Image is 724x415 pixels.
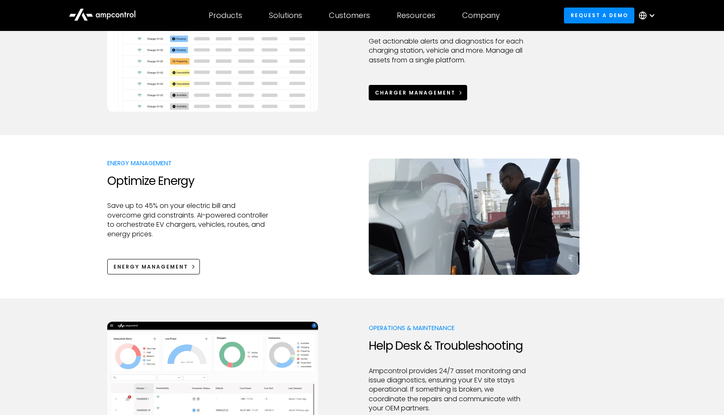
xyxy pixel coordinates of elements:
[397,11,435,20] div: Resources
[329,11,370,20] div: Customers
[107,159,269,167] p: Energy Management
[107,174,269,188] h2: Optimize Energy
[209,11,242,20] div: Products
[107,259,200,274] a: Energy Management
[269,11,302,20] div: Solutions
[369,37,530,65] p: Get actionable alerts and diagnostics for each charging station, vehicle and more. Manage all ass...
[462,11,500,20] div: Company
[107,201,269,239] p: Save up to 45% on your electric bill and overcome grid constraints. AI-powered controller to orch...
[369,159,579,274] img: Ampcontrol EV fleet charging solutions for energy management
[369,339,530,353] h2: Help Desk & Troubleshooting
[369,324,530,332] p: Operations & Maintenance
[369,85,467,100] a: Charger Management
[114,263,188,271] div: Energy Management
[375,89,455,97] div: Charger Management
[369,366,530,413] p: Ampcontrol provides 24/7 asset monitoring and issue diagnostics, ensuring your EV site stays oper...
[564,8,634,23] a: Request a demo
